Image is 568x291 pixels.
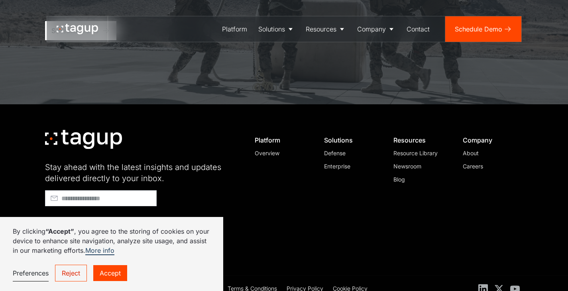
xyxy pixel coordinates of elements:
[445,16,521,42] a: Schedule Demo
[85,246,114,255] a: More info
[324,136,378,144] div: Solutions
[216,16,253,42] a: Platform
[300,16,352,42] a: Resources
[13,265,49,281] a: Preferences
[324,149,378,157] a: Defense
[255,136,309,144] div: Platform
[401,16,435,42] a: Contact
[45,162,236,184] div: Stay ahead with the latest insights and updates delivered directly to your inbox.
[407,24,430,34] div: Contact
[13,227,210,255] p: By clicking , you agree to the storing of cookies on your device to enhance site navigation, anal...
[357,24,386,34] div: Company
[45,209,166,240] iframe: reCAPTCHA
[258,24,285,34] div: Solutions
[253,16,300,42] a: Solutions
[393,175,448,184] a: Blog
[324,162,378,170] a: Enterprise
[393,149,448,157] a: Resource Library
[463,149,517,157] a: About
[222,24,247,34] div: Platform
[455,24,502,34] div: Schedule Demo
[352,16,401,42] a: Company
[393,136,448,144] div: Resources
[463,136,517,144] div: Company
[306,24,336,34] div: Resources
[463,162,517,170] a: Careers
[45,190,236,260] form: Footer - Early Access
[93,265,127,281] a: Accept
[393,162,448,170] a: Newsroom
[255,149,309,157] a: Overview
[45,227,74,235] strong: “Accept”
[55,265,87,281] a: Reject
